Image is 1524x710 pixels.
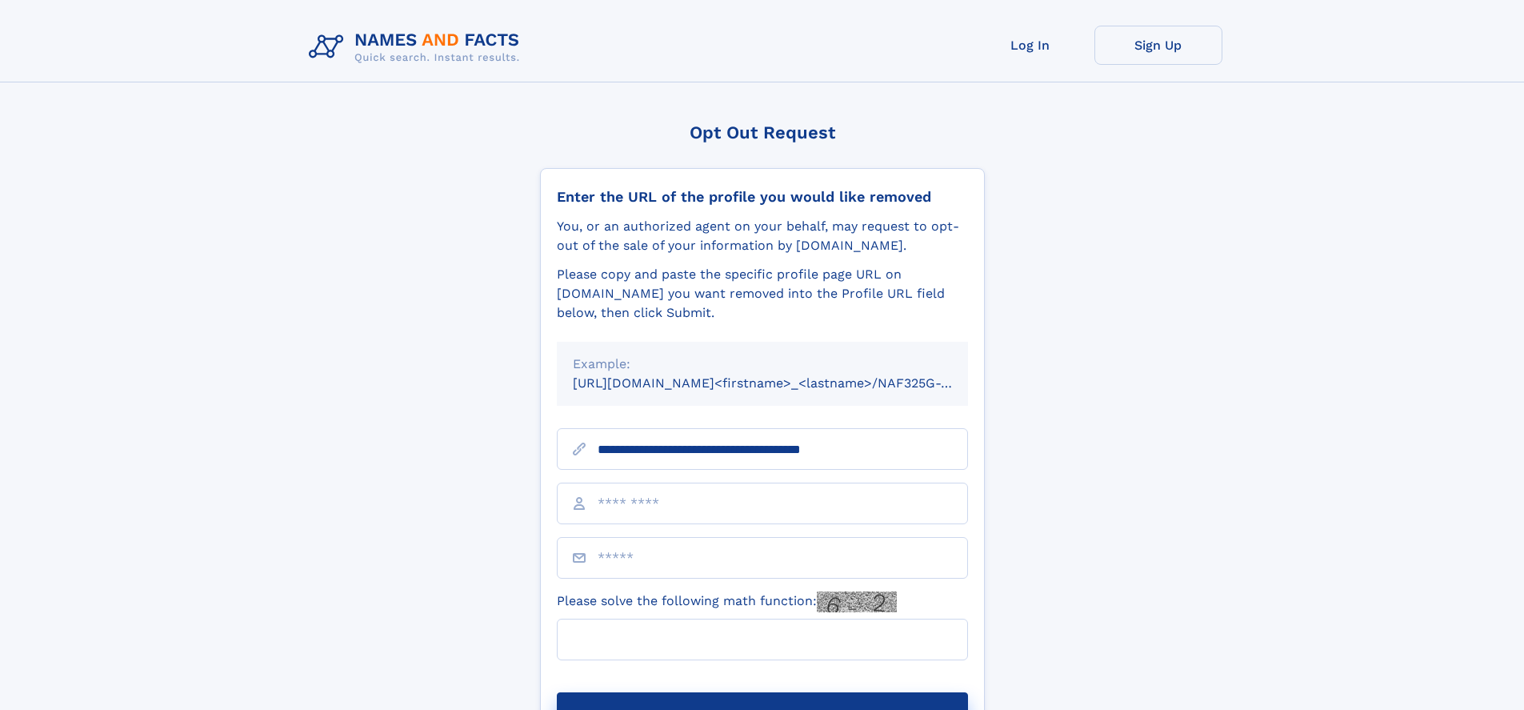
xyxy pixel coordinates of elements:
img: Logo Names and Facts [302,26,533,69]
div: Please copy and paste the specific profile page URL on [DOMAIN_NAME] you want removed into the Pr... [557,265,968,323]
label: Please solve the following math function: [557,592,897,612]
a: Log In [966,26,1094,65]
a: Sign Up [1094,26,1222,65]
div: Example: [573,355,952,374]
div: Opt Out Request [540,122,985,142]
small: [URL][DOMAIN_NAME]<firstname>_<lastname>/NAF325G-xxxxxxxx [573,375,998,391]
div: Enter the URL of the profile you would like removed [557,188,968,206]
div: You, or an authorized agent on your behalf, may request to opt-out of the sale of your informatio... [557,217,968,255]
